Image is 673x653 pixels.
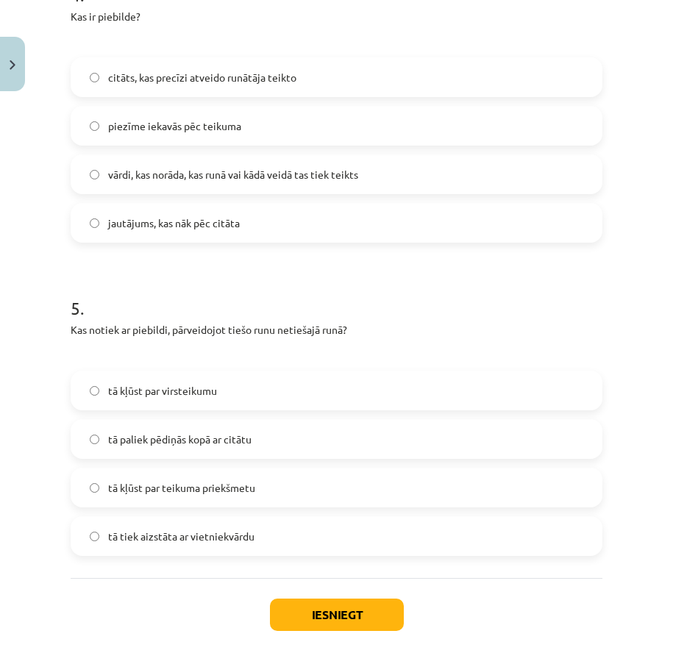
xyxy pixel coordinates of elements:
[108,118,241,134] span: piezīme iekavās pēc teikuma
[90,483,99,493] input: tā kļūst par teikuma priekšmetu
[108,383,217,399] span: tā kļūst par virsteikumu
[90,121,99,131] input: piezīme iekavās pēc teikuma
[90,218,99,228] input: jautājums, kas nāk pēc citāta
[90,170,99,179] input: vārdi, kas norāda, kas runā vai kādā veidā tas tiek teikts
[90,73,99,82] input: citāts, kas precīzi atveido runātāja teikto
[108,167,358,182] span: vārdi, kas norāda, kas runā vai kādā veidā tas tiek teikts
[108,432,252,447] span: tā paliek pēdiņās kopā ar citātu
[108,215,240,231] span: jautājums, kas nāk pēc citāta
[71,9,602,24] p: Kas ir piebilde?
[10,60,15,70] img: icon-close-lesson-0947bae3869378f0d4975bcd49f059093ad1ed9edebbc8119c70593378902aed.svg
[90,532,99,541] input: tā tiek aizstāta ar vietniekvārdu
[108,480,255,496] span: tā kļūst par teikuma priekšmetu
[108,529,254,544] span: tā tiek aizstāta ar vietniekvārdu
[270,599,404,631] button: Iesniegt
[90,435,99,444] input: tā paliek pēdiņās kopā ar citātu
[71,272,602,318] h1: 5 .
[108,70,296,85] span: citāts, kas precīzi atveido runātāja teikto
[71,322,602,338] p: Kas notiek ar piebildi, pārveidojot tiešo runu netiešajā runā?
[90,386,99,396] input: tā kļūst par virsteikumu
